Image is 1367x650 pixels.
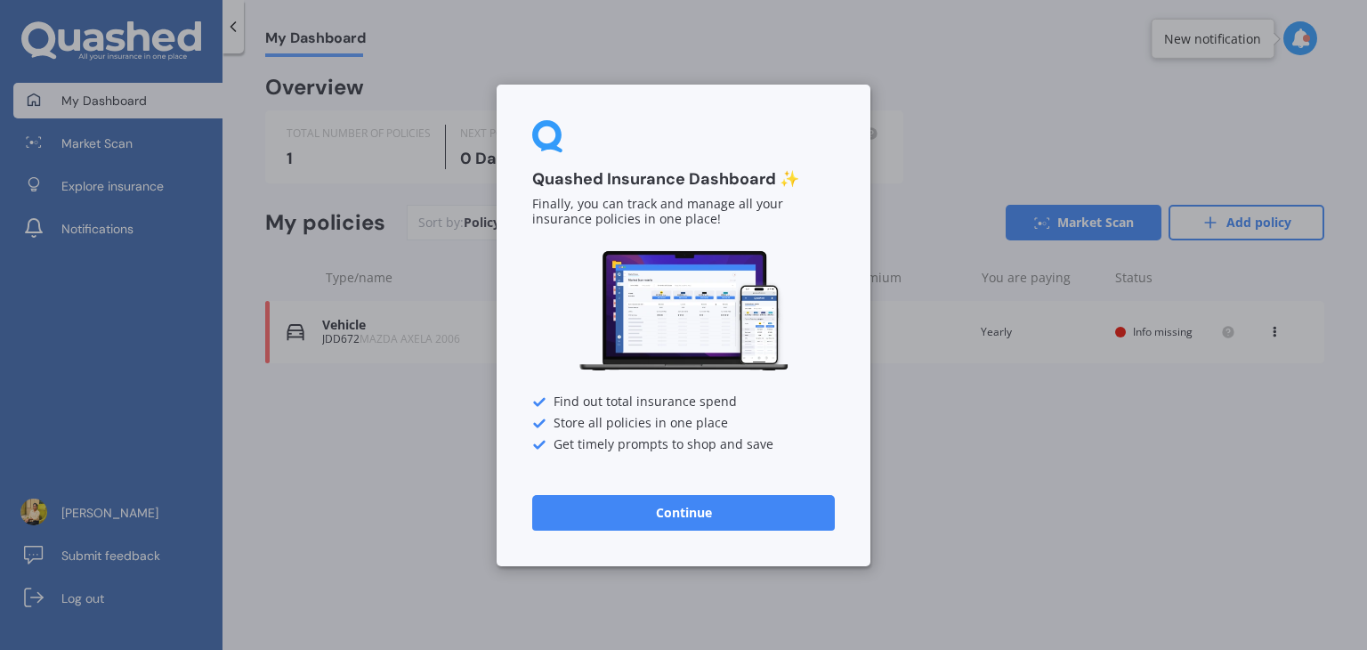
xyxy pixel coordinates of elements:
img: Dashboard [577,248,790,374]
button: Continue [532,494,835,530]
p: Finally, you can track and manage all your insurance policies in one place! [532,197,835,227]
h3: Quashed Insurance Dashboard ✨ [532,169,835,190]
div: Find out total insurance spend [532,394,835,409]
div: Store all policies in one place [532,416,835,430]
div: Get timely prompts to shop and save [532,437,835,451]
